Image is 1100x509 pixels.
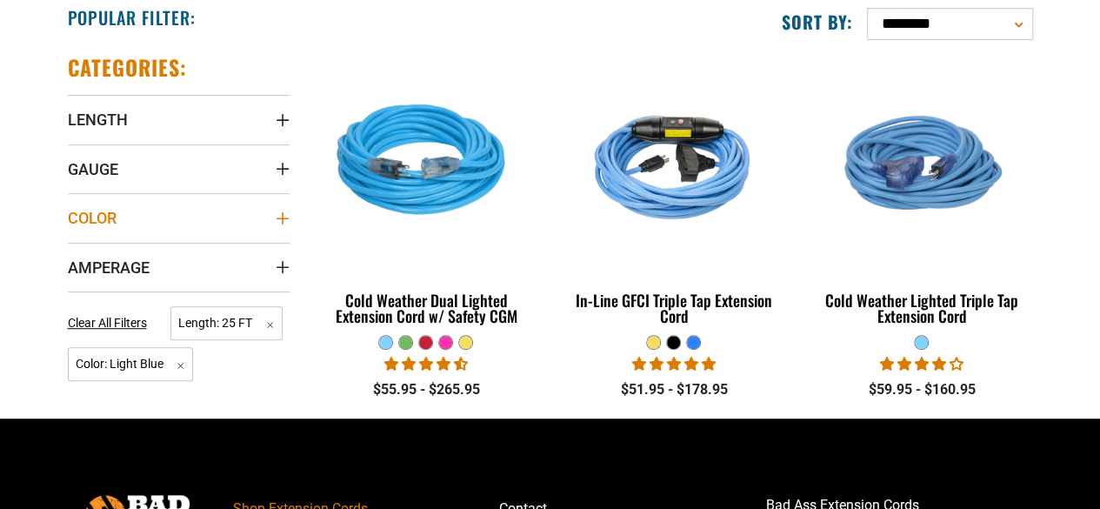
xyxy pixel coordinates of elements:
[564,63,783,263] img: Light Blue
[68,144,290,193] summary: Gauge
[782,10,853,33] label: Sort by:
[632,356,716,372] span: 5.00 stars
[810,54,1032,334] a: Light Blue Cold Weather Lighted Triple Tap Extension Cord
[384,356,468,372] span: 4.62 stars
[880,356,963,372] span: 4.18 stars
[68,6,196,29] h2: Popular Filter:
[563,379,784,400] div: $51.95 - $178.95
[316,292,537,324] div: Cold Weather Dual Lighted Extension Cord w/ Safety CGM
[68,243,290,291] summary: Amperage
[563,292,784,324] div: In-Line GFCI Triple Tap Extension Cord
[563,54,784,334] a: Light Blue In-Line GFCI Triple Tap Extension Cord
[68,159,118,179] span: Gauge
[68,316,147,330] span: Clear All Filters
[68,193,290,242] summary: Color
[68,347,194,381] span: Color: Light Blue
[317,63,536,263] img: Light Blue
[170,314,283,331] a: Length: 25 FT
[810,292,1032,324] div: Cold Weather Lighted Triple Tap Extension Cord
[68,208,117,228] span: Color
[812,63,1031,263] img: Light Blue
[68,54,188,81] h2: Categories:
[316,379,537,400] div: $55.95 - $265.95
[68,314,154,332] a: Clear All Filters
[810,379,1032,400] div: $59.95 - $160.95
[68,110,128,130] span: Length
[170,306,283,340] span: Length: 25 FT
[68,355,194,372] a: Color: Light Blue
[316,54,537,334] a: Light Blue Cold Weather Dual Lighted Extension Cord w/ Safety CGM
[68,258,150,278] span: Amperage
[68,95,290,144] summary: Length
